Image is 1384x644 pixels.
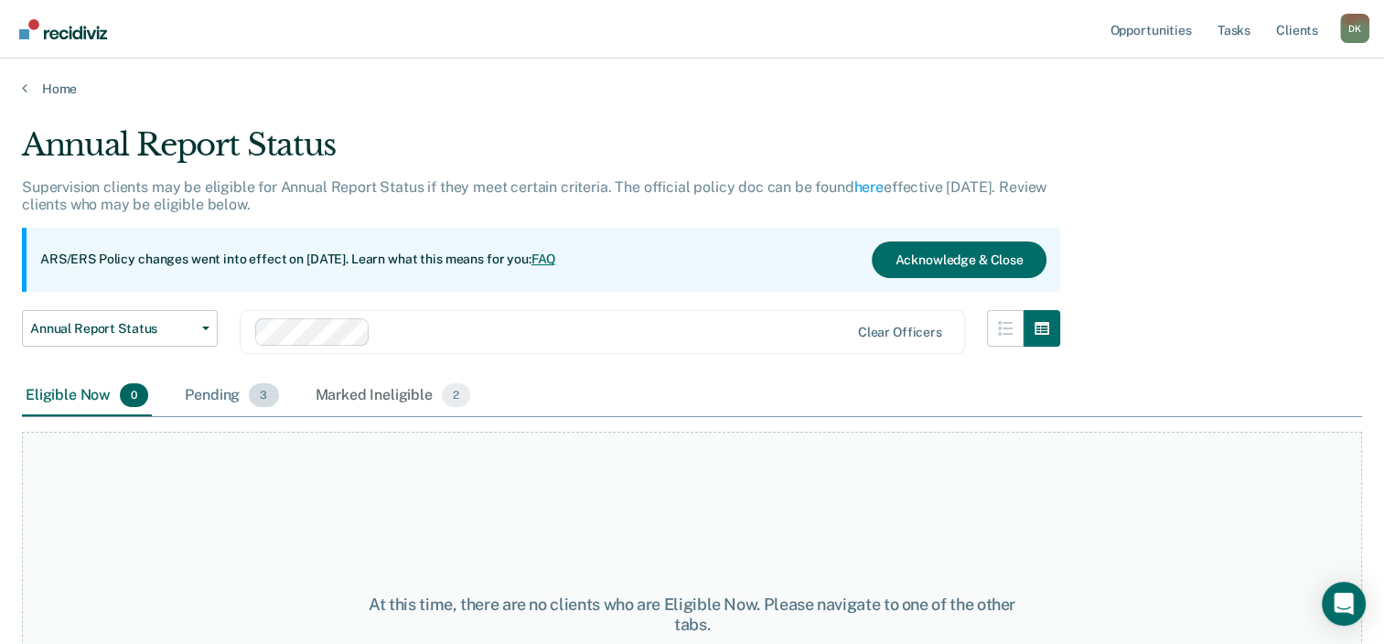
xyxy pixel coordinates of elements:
button: Profile dropdown button [1340,14,1369,43]
div: D K [1340,14,1369,43]
span: Annual Report Status [30,321,195,337]
div: Marked Ineligible2 [312,376,475,416]
button: Acknowledge & Close [872,241,1046,278]
span: 0 [120,383,148,407]
a: here [854,178,884,196]
a: Home [22,80,1362,97]
p: ARS/ERS Policy changes went into effect on [DATE]. Learn what this means for you: [40,251,556,269]
span: 2 [442,383,470,407]
span: 3 [249,383,278,407]
div: At this time, there are no clients who are Eligible Now. Please navigate to one of the other tabs. [358,595,1027,634]
div: Open Intercom Messenger [1322,582,1366,626]
p: Supervision clients may be eligible for Annual Report Status if they meet certain criteria. The o... [22,178,1046,213]
div: Eligible Now0 [22,376,152,416]
img: Recidiviz [19,19,107,39]
a: FAQ [531,252,557,266]
div: Annual Report Status [22,126,1060,178]
div: Pending3 [181,376,282,416]
button: Annual Report Status [22,310,218,347]
div: Clear officers [858,325,942,340]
